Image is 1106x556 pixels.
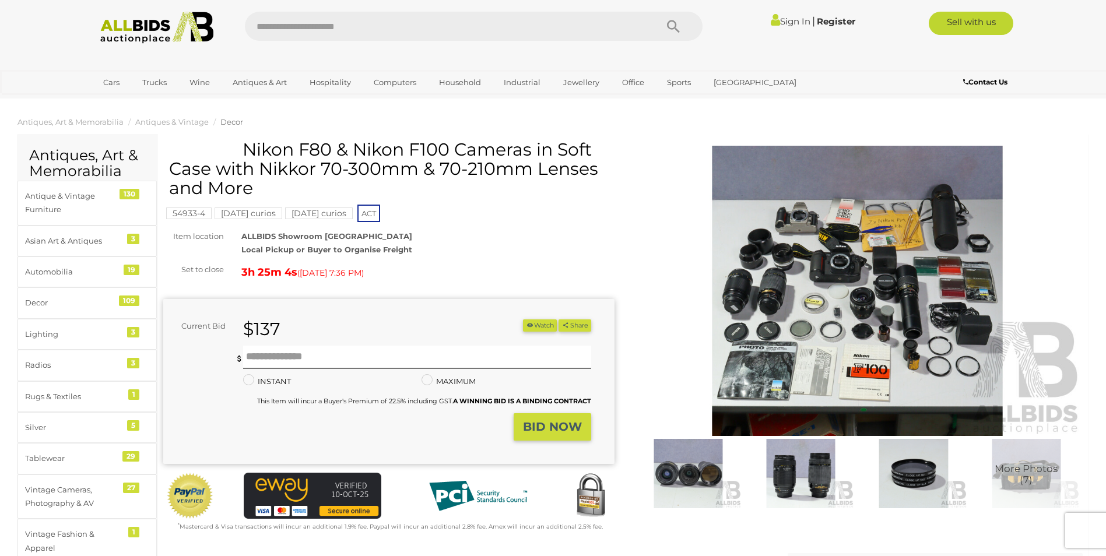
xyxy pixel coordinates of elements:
img: Allbids.com.au [94,12,220,44]
a: Antique & Vintage Furniture 130 [17,181,157,226]
a: Office [615,73,652,92]
div: Lighting [25,328,121,341]
mark: [DATE] curios [285,207,353,219]
img: Official PayPal Seal [166,473,214,519]
a: Household [431,73,489,92]
a: Automobilia 19 [17,256,157,287]
span: [DATE] 7:36 PM [300,268,361,278]
li: Watch this item [523,319,557,332]
span: More Photos (7) [995,464,1058,485]
a: Industrial [496,73,548,92]
div: Tablewear [25,452,121,465]
a: Asian Art & Antiques 3 [17,226,157,256]
label: MAXIMUM [422,375,476,388]
strong: $137 [243,318,280,340]
a: Decor 109 [17,287,157,318]
img: eWAY Payment Gateway [244,473,381,519]
div: Vintage Fashion & Apparel [25,527,121,555]
strong: Local Pickup or Buyer to Organise Freight [241,245,412,254]
strong: 3h 25m 4s [241,266,297,279]
div: 130 [120,189,139,199]
a: [GEOGRAPHIC_DATA] [706,73,804,92]
b: A WINNING BID IS A BINDING CONTRACT [453,397,591,405]
a: Register [817,16,855,27]
a: Sports [659,73,698,92]
small: This Item will incur a Buyer's Premium of 22.5% including GST. [257,397,591,405]
a: Tablewear 29 [17,443,157,474]
b: Contact Us [963,78,1007,86]
a: [DATE] curios [285,209,353,218]
a: Vintage Cameras, Photography & AV 27 [17,474,157,519]
a: Antiques & Art [225,73,294,92]
mark: 54933-4 [166,207,212,219]
img: Nikon F80 & Nikon F100 Cameras in Soft Case with Nikkor 70-300mm & 70-210mm Lenses and More [860,439,967,508]
h1: Nikon F80 & Nikon F100 Cameras in Soft Case with Nikkor 70-300mm & 70-210mm Lenses and More [169,140,612,198]
div: Radios [25,358,121,372]
a: Lighting 3 [17,319,157,350]
div: Asian Art & Antiques [25,234,121,248]
div: Decor [25,296,121,309]
button: BID NOW [514,413,591,441]
div: 1 [128,389,139,400]
a: Radios 3 [17,350,157,381]
div: Rugs & Textiles [25,390,121,403]
img: Secured by Rapid SSL [567,473,614,519]
div: 3 [127,327,139,337]
button: Search [644,12,703,41]
img: PCI DSS compliant [420,473,536,519]
div: Automobilia [25,265,121,279]
a: Hospitality [302,73,359,92]
a: Contact Us [963,76,1010,89]
button: Share [559,319,591,332]
span: ( ) [297,268,364,277]
img: Nikon F80 & Nikon F100 Cameras in Soft Case with Nikkor 70-300mm & 70-210mm Lenses and More [747,439,854,508]
mark: [DATE] curios [215,207,282,219]
img: Nikon F80 & Nikon F100 Cameras in Soft Case with Nikkor 70-300mm & 70-210mm Lenses and More [632,146,1083,437]
a: Sell with us [929,12,1013,35]
span: | [812,15,815,27]
div: 5 [127,420,139,431]
span: ACT [357,205,380,222]
div: Set to close [155,263,233,276]
a: Silver 5 [17,412,157,443]
a: Rugs & Textiles 1 [17,381,157,412]
a: Jewellery [556,73,607,92]
div: 1 [128,527,139,537]
label: INSTANT [243,375,291,388]
a: Trucks [135,73,174,92]
a: Decor [220,117,243,126]
div: Antique & Vintage Furniture [25,189,121,217]
div: 3 [127,234,139,244]
div: 29 [122,451,139,462]
div: Silver [25,421,121,434]
h2: Antiques, Art & Memorabilia [29,147,145,180]
a: 54933-4 [166,209,212,218]
button: Watch [523,319,557,332]
a: Wine [182,73,217,92]
a: [DATE] curios [215,209,282,218]
strong: ALLBIDS Showroom [GEOGRAPHIC_DATA] [241,231,412,241]
div: 27 [123,483,139,493]
div: 109 [119,295,139,306]
div: Vintage Cameras, Photography & AV [25,483,121,511]
a: Antiques & Vintage [135,117,209,126]
strong: BID NOW [523,420,582,434]
a: Computers [366,73,424,92]
div: Current Bid [163,319,234,333]
img: Nikon F80 & Nikon F100 Cameras in Soft Case with Nikkor 70-300mm & 70-210mm Lenses and More [973,439,1080,508]
div: Item location [155,230,233,243]
div: 19 [124,265,139,275]
img: Nikon F80 & Nikon F100 Cameras in Soft Case with Nikkor 70-300mm & 70-210mm Lenses and More [635,439,742,508]
a: Antiques, Art & Memorabilia [17,117,124,126]
a: Sign In [771,16,810,27]
a: More Photos(7) [973,439,1080,508]
a: Cars [96,73,127,92]
small: Mastercard & Visa transactions will incur an additional 1.9% fee. Paypal will incur an additional... [178,523,603,530]
div: 3 [127,358,139,368]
